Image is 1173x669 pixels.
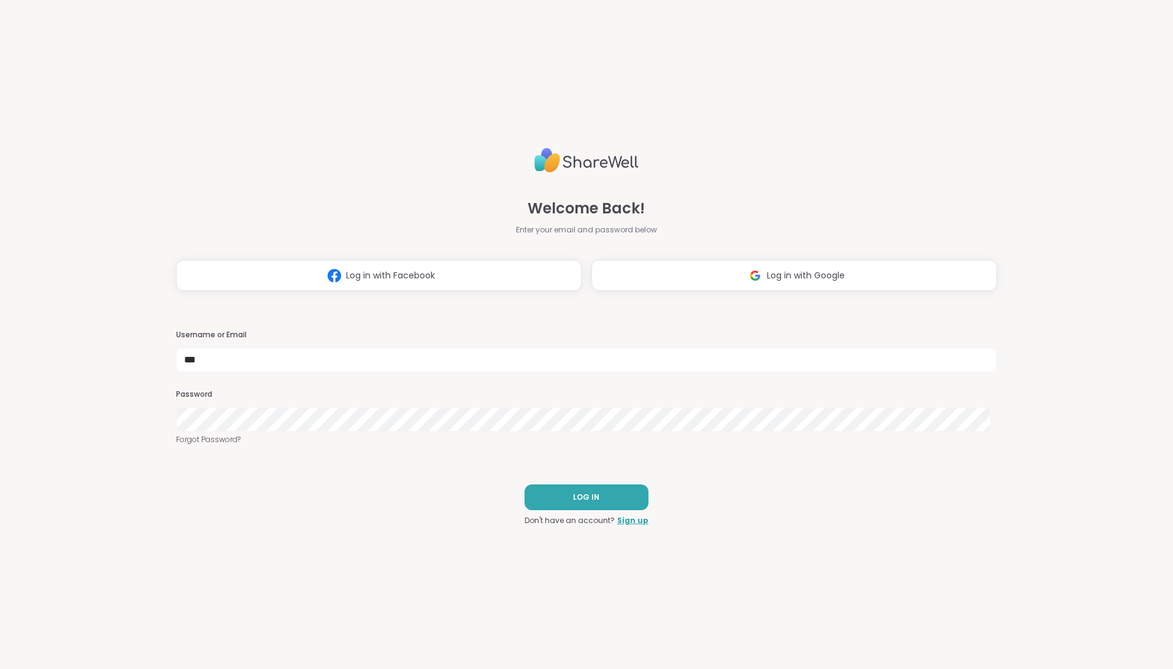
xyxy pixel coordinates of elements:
[767,269,845,282] span: Log in with Google
[346,269,435,282] span: Log in with Facebook
[176,260,582,291] button: Log in with Facebook
[591,260,997,291] button: Log in with Google
[176,389,997,400] h3: Password
[528,197,645,220] span: Welcome Back!
[617,515,648,526] a: Sign up
[534,143,639,178] img: ShareWell Logo
[744,264,767,287] img: ShareWell Logomark
[323,264,346,287] img: ShareWell Logomark
[525,484,648,510] button: LOG IN
[573,492,599,503] span: LOG IN
[525,515,615,526] span: Don't have an account?
[176,434,997,445] a: Forgot Password?
[516,224,657,235] span: Enter your email and password below
[176,330,997,340] h3: Username or Email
